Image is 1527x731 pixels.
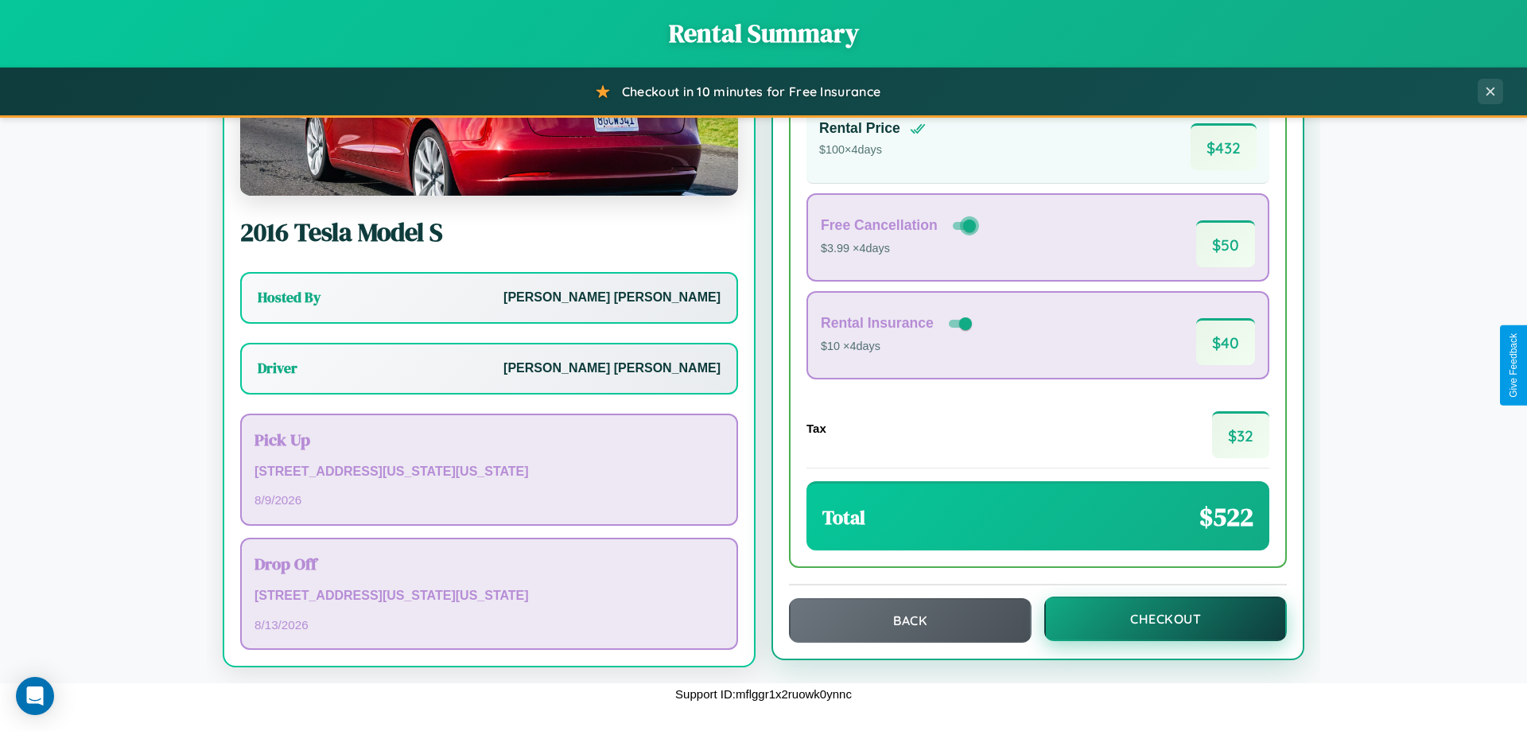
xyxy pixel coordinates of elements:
span: $ 32 [1212,411,1269,458]
span: $ 432 [1191,123,1257,170]
p: $ 100 × 4 days [819,140,926,161]
p: [STREET_ADDRESS][US_STATE][US_STATE] [254,585,724,608]
p: 8 / 13 / 2026 [254,614,724,636]
p: [STREET_ADDRESS][US_STATE][US_STATE] [254,461,724,484]
span: Checkout in 10 minutes for Free Insurance [622,84,880,99]
h4: Free Cancellation [821,217,938,234]
h3: Pick Up [254,428,724,451]
h4: Rental Price [819,120,900,137]
h3: Drop Off [254,552,724,575]
p: 8 / 9 / 2026 [254,489,724,511]
p: [PERSON_NAME] [PERSON_NAME] [503,286,721,309]
h4: Rental Insurance [821,315,934,332]
h3: Driver [258,359,297,378]
p: [PERSON_NAME] [PERSON_NAME] [503,357,721,380]
p: $10 × 4 days [821,336,975,357]
h1: Rental Summary [16,16,1511,51]
p: Support ID: mflggr1x2ruowk0ynnc [675,683,852,705]
div: Open Intercom Messenger [16,677,54,715]
button: Back [789,598,1032,643]
span: $ 40 [1196,318,1255,365]
h3: Total [822,504,865,531]
h2: 2016 Tesla Model S [240,215,738,250]
span: $ 522 [1199,500,1253,535]
button: Checkout [1044,597,1287,641]
div: Give Feedback [1508,333,1519,398]
p: $3.99 × 4 days [821,239,979,259]
h3: Hosted By [258,288,321,307]
h4: Tax [806,422,826,435]
span: $ 50 [1196,220,1255,267]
